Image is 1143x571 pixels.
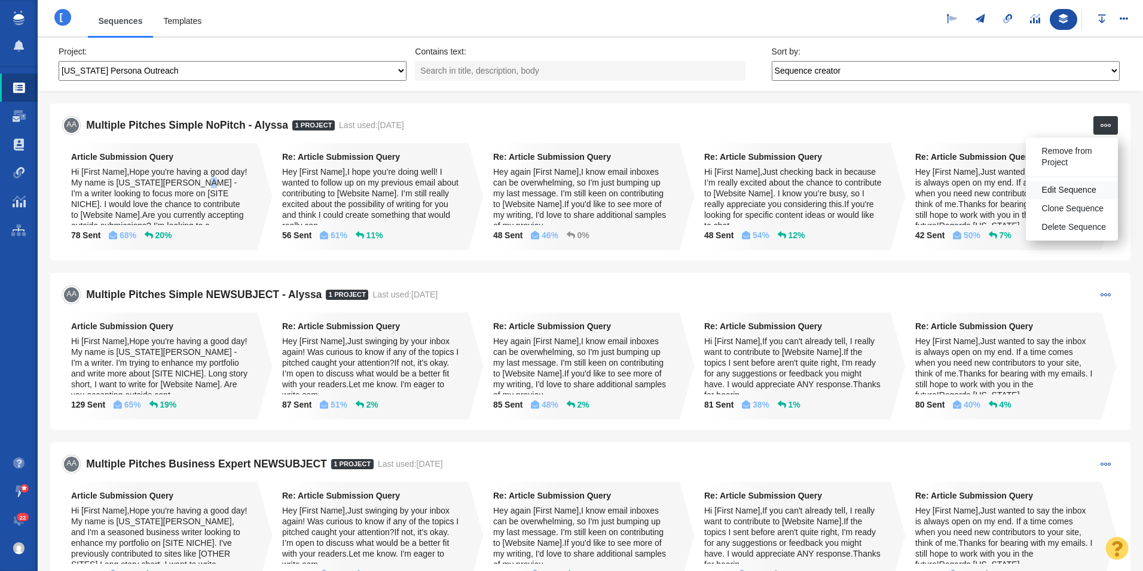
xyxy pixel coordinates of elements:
[86,119,292,132] h5: Multiple Pitches Simple NoPitch - Alyssa
[915,166,1093,225] div: Hey [First Name],Just wanted to say the inbox is always open on my end. If a time comes when you ...
[915,400,925,409] span: 80
[788,231,805,239] strong: 12%
[704,151,882,162] strong: Re: Article Submission Query
[1026,142,1118,172] a: Remove from Project
[1042,145,1111,169] span: Remove from Project
[282,400,311,409] strong: Sent
[753,400,769,409] strong: 38%
[86,288,326,301] h5: Multiple Pitches Simple NEWSUBJECT - Alyssa
[71,400,105,409] strong: Sent
[493,400,522,409] strong: Sent
[493,151,671,162] strong: Re: Article Submission Query
[282,321,460,332] strong: Re: Article Submission Query
[788,400,800,409] strong: 1%
[772,46,800,57] label: Sort by:
[915,505,1093,564] div: Hey [First Name],Just wanted to say the inbox is always open on my end. If a time comes when you ...
[1026,218,1118,236] a: Delete Sequence
[71,231,100,239] strong: Sent
[163,16,201,26] a: Templates
[155,231,172,239] strong: 20%
[71,400,85,409] span: 129
[704,231,734,239] strong: Sent
[493,321,671,332] strong: Re: Article Submission Query
[120,231,136,239] strong: 68%
[577,231,589,239] strong: 0%
[704,490,882,501] strong: Re: Article Submission Query
[71,321,249,332] strong: Article Submission Query
[282,505,460,564] div: Hey [First Name],Just swinging by your inbox again! Was curious to know if any of the topics I pi...
[493,490,671,501] strong: Re: Article Submission Query
[704,321,882,332] strong: Re: Article Submission Query
[282,336,460,394] div: Hey [First Name],Just swinging by your inbox again! Was curious to know if any of the topics I pi...
[71,336,249,394] div: Hi [First Name],Hope you're having a good day! My name is [US_STATE][PERSON_NAME] - I'm a writer....
[417,459,443,469] span: [DATE]
[54,9,71,26] h4: [US_STATE] Persona Outreach
[331,400,347,409] strong: 51%
[999,231,1011,239] strong: 7%
[326,290,368,300] span: 1 Project
[964,400,980,409] strong: 40%
[493,505,671,564] div: Hey again [First Name],I know email inboxes can be overwhelming, so I'm just bumping up my last m...
[915,321,1093,332] strong: Re: Article Submission Query
[415,46,466,57] label: Contains text:
[331,231,347,239] strong: 61%
[372,289,438,300] div: Last used:
[339,120,404,130] div: Last used:
[493,336,671,394] div: Hey again [First Name],I know email inboxes can be overwhelming, so I'm just bumping up my last m...
[13,542,25,554] img: 69efbeddf03ddeeee4985905a694414b
[999,400,1011,409] strong: 4%
[704,400,734,409] strong: Sent
[71,231,81,239] span: 78
[1042,203,1104,215] span: Clone Sequence
[282,151,460,162] strong: Re: Article Submission Query
[71,151,249,162] strong: Article Submission Query
[292,120,335,130] span: 1 Project
[331,459,374,469] span: 1 Project
[378,458,443,469] div: Last used:
[704,336,882,394] div: Hi [First Name],If you can't already tell, I really want to contribute to [Website Name].If the t...
[378,120,404,130] span: [DATE]
[160,400,176,409] strong: 19%
[13,11,24,25] img: buzzstream_logo_iconsimple.png
[493,231,522,239] strong: Sent
[366,400,378,409] strong: 2%
[704,505,882,564] div: Hi [First Name],If you can't already tell, I really want to contribute to [Website Name].If the t...
[493,166,671,225] div: Hey again [First Name],I know email inboxes can be overwhelming, so I'm just bumping up my last m...
[366,231,383,239] strong: 11%
[86,458,331,470] h5: Multiple Pitches Business Expert NEWSUBJECT
[915,336,1093,394] div: Hey [First Name],Just wanted to say the inbox is always open on my end. If a time comes when you ...
[542,400,558,409] strong: 48%
[704,166,882,225] div: Hi [First Name],Just checking back in because I’m really excited about the chance to contribute t...
[282,166,460,225] div: Hey [First Name],I hope you’re doing well! I wanted to follow up on my previous email about contr...
[577,400,589,409] strong: 2%
[71,505,249,564] div: Hi [First Name],Hope you're having a good day! My name is [US_STATE][PERSON_NAME], and I'm a seas...
[493,231,503,239] span: 48
[915,151,1093,162] strong: Re: Article Submission Query
[17,513,29,522] span: 22
[411,290,438,299] span: [DATE]
[704,231,714,239] span: 48
[282,231,311,239] strong: Sent
[1026,199,1118,218] a: Clone Sequence
[99,16,143,26] a: Sequences
[59,114,84,137] span: AA
[915,231,925,239] span: 42
[282,490,460,501] strong: Re: Article Submission Query
[71,166,249,225] div: Hi [First Name],Hope you're having a good day! My name is [US_STATE][PERSON_NAME] - I'm a writer ...
[1026,181,1118,200] a: Edit Sequence
[71,490,249,501] strong: Article Submission Query
[915,490,1093,501] strong: Re: Article Submission Query
[1042,221,1106,233] span: Delete Sequence
[415,61,745,80] input: Search in title, description, body
[59,46,87,57] label: Project:
[964,231,980,239] strong: 50%
[59,283,84,306] span: AA
[124,400,141,409] strong: 65%
[493,400,503,409] span: 85
[915,400,945,409] strong: Sent
[1042,184,1096,196] span: Edit Sequence
[59,452,84,476] span: AA
[282,400,292,409] span: 87
[915,231,945,239] strong: Sent
[282,231,292,239] span: 56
